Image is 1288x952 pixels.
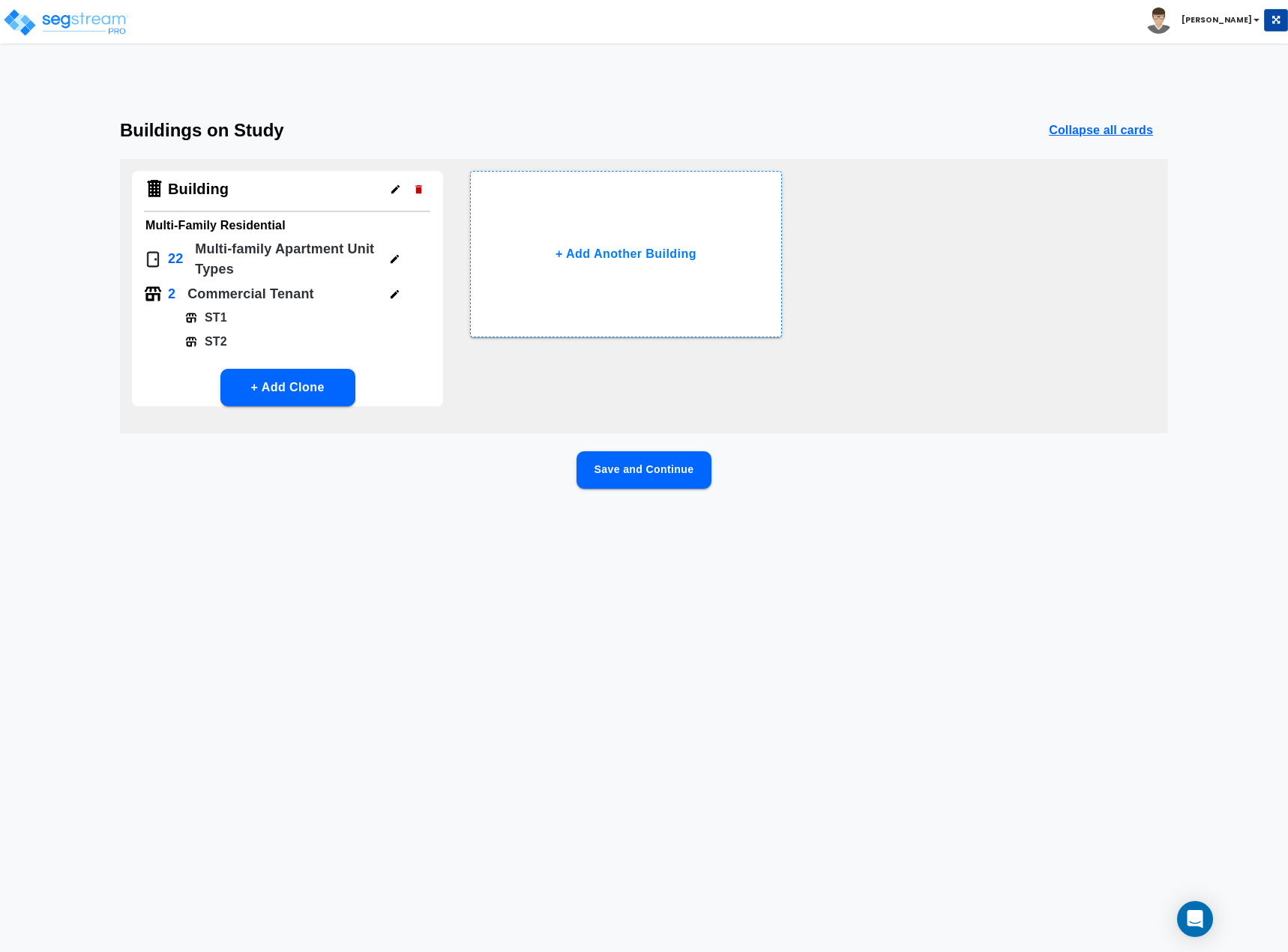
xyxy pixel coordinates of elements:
p: 2 [168,284,175,304]
h6: Multi-Family Residential [145,215,430,236]
img: Tenant Icon [185,336,197,348]
p: Collapse all cards [1049,121,1153,139]
img: Tenant Icon [144,285,162,303]
img: avatar.png [1146,7,1172,34]
div: Open Intercom Messenger [1177,901,1213,937]
p: ST2 [197,333,227,351]
h3: Buildings on Study [120,120,284,141]
button: Save and Continue [577,451,711,489]
p: Commercial Tenant [187,284,314,304]
button: + Add Clone [220,369,355,406]
img: Tenant Icon [185,312,197,324]
img: logo_pro_r.png [2,7,130,37]
p: 22 [168,249,183,269]
img: Door Icon [144,250,162,268]
img: Building Icon [144,178,165,199]
h4: Building [168,180,229,199]
b: [PERSON_NAME] [1182,14,1252,25]
button: + Add Another Building [470,171,781,337]
p: Multi-family Apartment Unit Type s [195,239,377,280]
p: ST1 [197,309,227,327]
